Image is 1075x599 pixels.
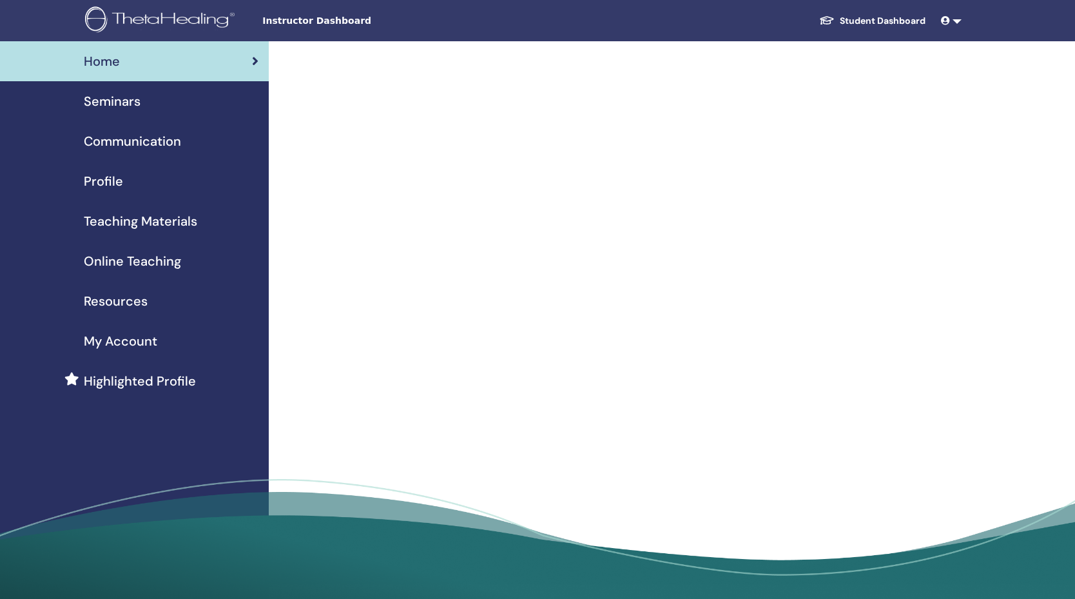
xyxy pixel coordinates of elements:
span: My Account [84,331,157,351]
span: Profile [84,172,123,191]
span: Seminars [84,92,140,111]
span: Online Teaching [84,251,181,271]
span: Resources [84,291,148,311]
span: Highlighted Profile [84,371,196,391]
span: Instructor Dashboard [262,14,456,28]
span: Teaching Materials [84,211,197,231]
span: Home [84,52,120,71]
img: graduation-cap-white.svg [819,15,835,26]
a: Student Dashboard [809,9,936,33]
span: Communication [84,132,181,151]
img: logo.png [85,6,239,35]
